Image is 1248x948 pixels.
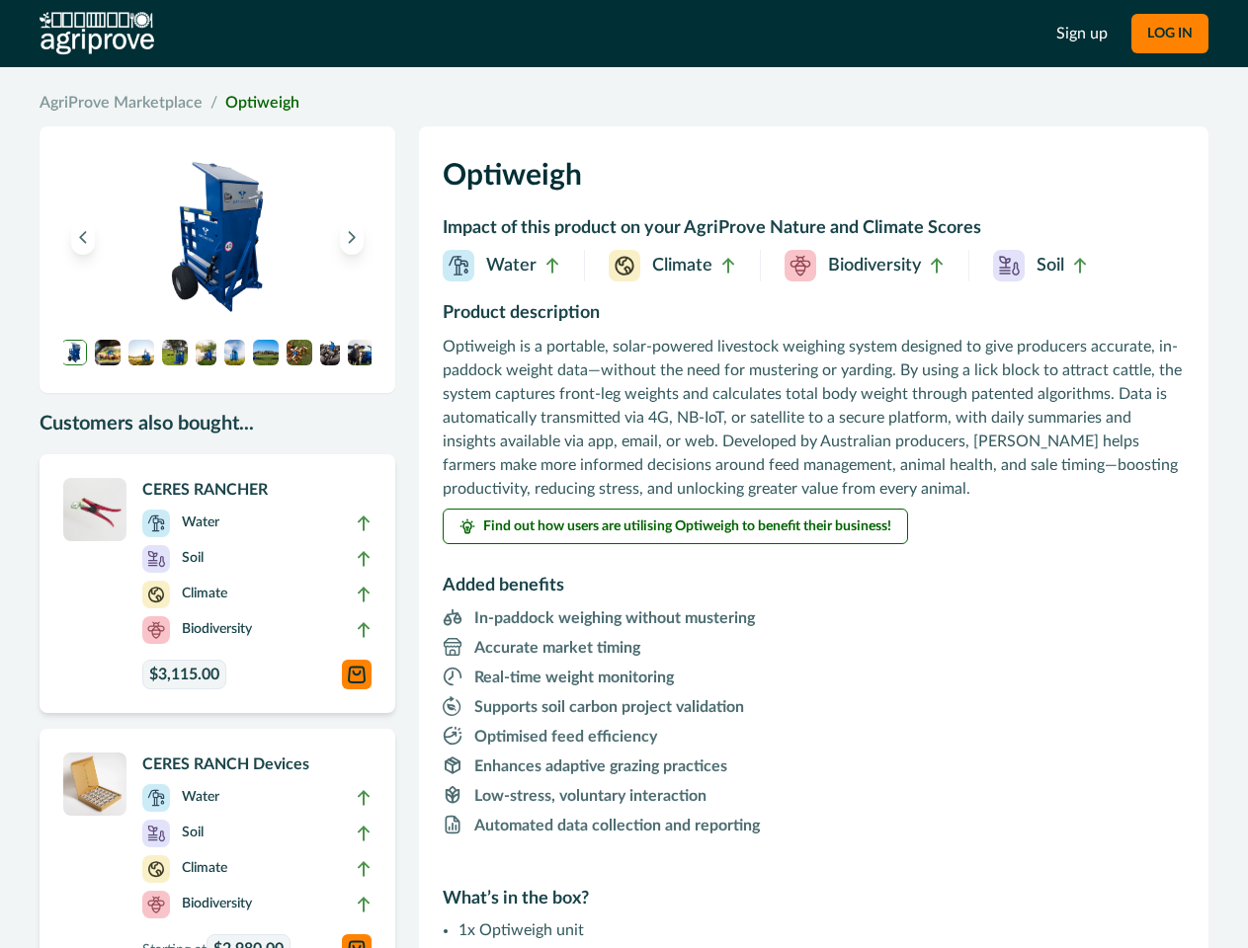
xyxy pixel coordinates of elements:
span: / [210,91,217,115]
p: Biodiversity [828,253,921,279]
span: $3,115.00 [149,663,219,686]
img: A box of CERES RANCH devices [162,340,188,365]
button: Next image [340,219,364,255]
p: Soil [182,823,204,843]
li: 1x Optiweigh unit [458,918,1051,942]
p: Soil [1037,253,1064,279]
h2: Added benefits [443,552,1185,605]
img: A screenshot of the Ready Graze application showing a 3D map of animal positions [320,340,340,365]
button: Previous image [71,219,95,255]
img: A screenshot of the Ready Graze application showing a 3D map of animal positions [348,340,374,365]
img: A CERES RANCHER APPLICATOR [63,478,126,541]
img: A hand holding a CERES RANCH device [95,340,121,365]
p: Optimised feed efficiency [474,725,657,749]
img: A box of CERES RANCH devices [63,752,126,816]
a: AgriProve Marketplace [40,91,203,115]
p: Optiweigh is a portable, solar-powered livestock weighing system designed to give producers accur... [443,335,1185,501]
img: A single CERES RANCH device [128,340,154,365]
img: A screenshot of the Ready Graze application showing a 3D map of animal positions [224,340,245,365]
p: Climate [182,584,227,604]
p: CERES RANCH Devices [142,752,372,776]
nav: breadcrumb [40,91,1208,115]
img: A CERES RANCH device applied to the ear of a cow [196,340,216,365]
p: Low-stress, voluntary interaction [474,784,707,808]
img: An Optiweigh unit [63,150,372,324]
img: AgriProve logo [40,12,154,55]
h2: Impact of this product on your AgriProve Nature and Climate Scores [443,213,1185,250]
p: Biodiversity [182,619,252,640]
p: In-paddock weighing without mustering [474,606,755,630]
h1: Optiweigh [443,150,1185,213]
span: Find out how users are utilising Optiweigh to benefit their business! [483,519,891,533]
p: Water [182,513,219,533]
p: Automated data collection and reporting [474,814,760,837]
p: Water [182,787,219,808]
a: Sign up [1056,22,1108,45]
img: An Optiweigh unit [61,340,87,365]
p: Real-time weight monitoring [474,666,674,689]
p: Customers also bought... [40,409,395,438]
p: Climate [182,858,227,879]
button: Find out how users are utilising Optiweigh to benefit their business! [443,509,908,544]
img: A screenshot of the Ready Graze application showing a 3D map of animal positions [287,340,312,365]
p: Water [486,253,537,279]
img: A screenshot of the Ready Graze application showing a 3D map of animal positions [253,340,279,365]
h2: Product description [443,301,1185,335]
a: Optiweigh [225,95,299,111]
p: CERES RANCHER [142,478,372,502]
p: Biodiversity [182,894,252,914]
button: LOG IN [1131,14,1208,53]
p: Enhances adaptive grazing practices [474,754,727,778]
p: Supports soil carbon project validation [474,695,744,719]
p: Soil [182,548,204,569]
p: Climate [652,253,712,279]
p: Accurate market timing [474,636,640,660]
h2: What’s in the box? [443,857,1185,918]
